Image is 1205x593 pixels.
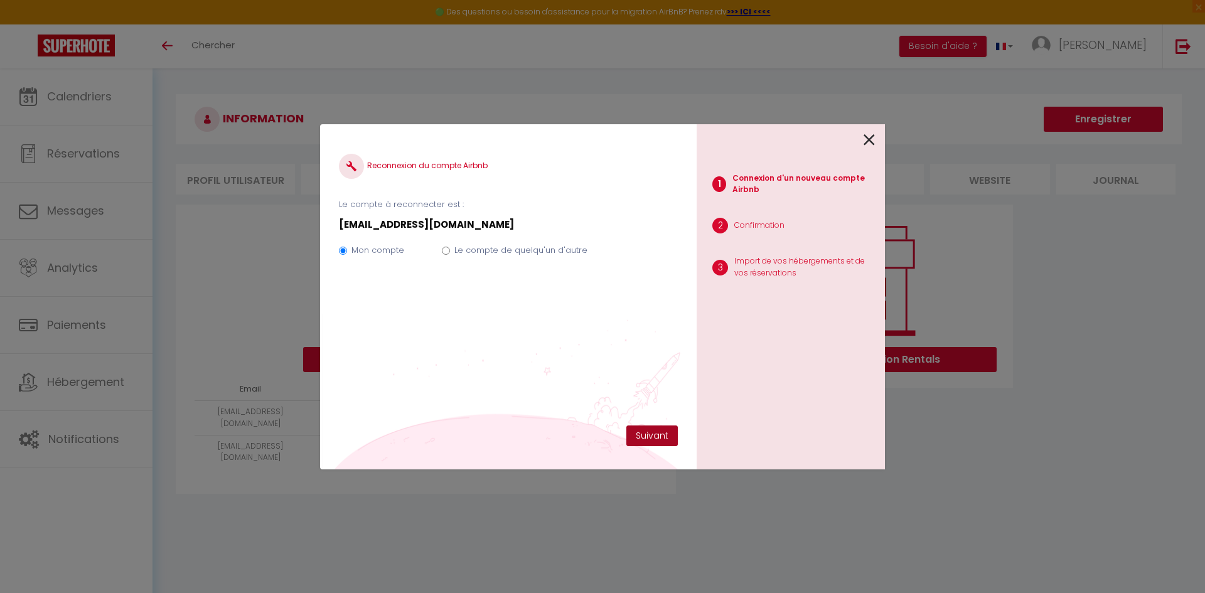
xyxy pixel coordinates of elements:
[712,260,728,275] span: 3
[712,176,726,192] span: 1
[339,154,678,179] h4: Reconnexion du compte Airbnb
[339,198,678,211] p: Le compte à reconnecter est :
[712,218,728,233] span: 2
[454,244,587,257] label: Le compte de quelqu'un d'autre
[734,220,785,232] p: Confirmation
[339,217,678,232] p: [EMAIL_ADDRESS][DOMAIN_NAME]
[626,425,678,447] button: Suivant
[351,244,404,257] label: Mon compte
[732,173,875,196] p: Connexion d'un nouveau compte Airbnb
[734,255,875,279] p: Import de vos hébergements et de vos réservations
